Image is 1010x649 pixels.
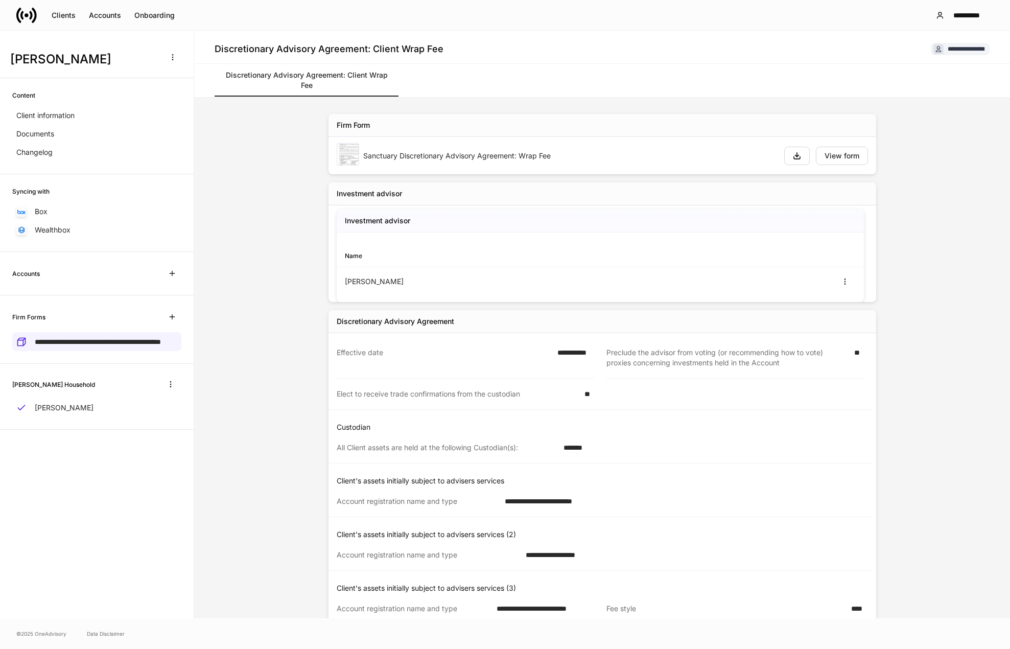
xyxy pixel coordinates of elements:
[337,496,499,506] div: Account registration name and type
[337,389,578,399] div: Elect to receive trade confirmations from the custodian
[337,347,551,368] div: Effective date
[337,120,370,130] div: Firm Form
[82,7,128,24] button: Accounts
[16,129,54,139] p: Documents
[12,221,181,239] a: Wealthbox
[816,147,868,165] button: View form
[134,12,175,19] div: Onboarding
[128,7,181,24] button: Onboarding
[12,269,40,279] h6: Accounts
[337,443,558,453] div: All Client assets are held at the following Custodian(s):
[215,64,398,97] a: Discretionary Advisory Agreement: Client Wrap Fee
[337,583,872,593] p: Client's assets initially subject to advisers services (3)
[12,125,181,143] a: Documents
[35,225,71,235] p: Wealthbox
[345,276,600,287] div: [PERSON_NAME]
[16,630,66,638] span: © 2025 OneAdvisory
[12,202,181,221] a: Box
[17,210,26,214] img: oYqM9ojoZLfzCHUefNbBcWHcyDPbQKagtYciMC8pFl3iZXy3dU33Uwy+706y+0q2uJ1ghNQf2OIHrSh50tUd9HaB5oMc62p0G...
[12,187,50,196] h6: Syncing with
[215,43,443,55] h4: Discretionary Advisory Agreement: Client Wrap Fee
[12,143,181,161] a: Changelog
[12,399,181,417] a: [PERSON_NAME]
[35,403,93,413] p: [PERSON_NAME]
[12,106,181,125] a: Client information
[363,151,776,161] div: Sanctuary Discretionary Advisory Agreement: Wrap Fee
[35,206,48,217] p: Box
[337,476,872,486] p: Client's assets initially subject to advisers services
[606,347,848,368] div: Preclude the advisor from voting (or recommending how to vote) proxies concerning investments hel...
[89,12,121,19] div: Accounts
[16,147,53,157] p: Changelog
[12,380,95,389] h6: [PERSON_NAME] Household
[87,630,125,638] a: Data Disclaimer
[825,152,859,159] div: View form
[345,251,600,261] div: Name
[45,7,82,24] button: Clients
[337,316,454,327] div: Discretionary Advisory Agreement
[12,312,45,322] h6: Firm Forms
[12,90,35,100] h6: Content
[10,51,158,67] h3: [PERSON_NAME]
[16,110,75,121] p: Client information
[52,12,76,19] div: Clients
[345,216,410,226] h5: Investment advisor
[337,604,491,614] div: Account registration name and type
[337,529,872,540] p: Client's assets initially subject to advisers services (2)
[337,189,402,199] div: Investment advisor
[337,550,520,560] div: Account registration name and type
[337,422,872,432] p: Custodian
[606,604,845,614] div: Fee style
